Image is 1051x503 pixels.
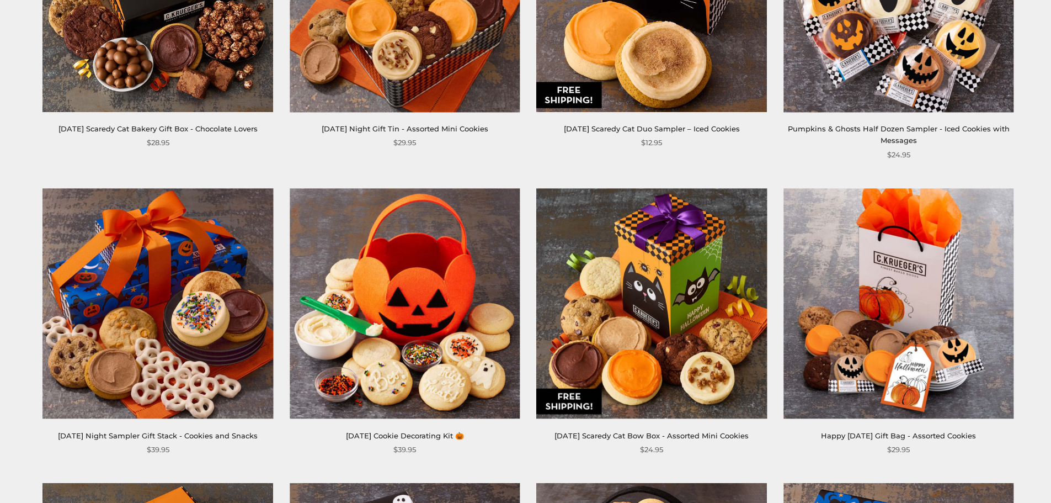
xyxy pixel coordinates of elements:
span: $29.95 [393,137,416,149]
iframe: Sign Up via Text for Offers [9,461,114,494]
a: [DATE] Night Gift Tin - Assorted Mini Cookies [322,124,488,133]
img: Halloween Cookie Decorating Kit 🎃 [290,188,520,419]
a: Happy [DATE] Gift Bag - Assorted Cookies [821,431,976,440]
a: [DATE] Scaredy Cat Duo Sampler – Iced Cookies [564,124,740,133]
a: [DATE] Cookie Decorating Kit 🎃 [346,431,464,440]
span: $39.95 [393,444,416,456]
span: $29.95 [887,444,910,456]
span: $24.95 [640,444,663,456]
span: $28.95 [147,137,169,149]
a: [DATE] Night Sampler Gift Stack - Cookies and Snacks [58,431,258,440]
span: $24.95 [887,149,910,161]
img: Halloween Scaredy Cat Bow Box - Assorted Mini Cookies [537,188,767,419]
img: Halloween Night Sampler Gift Stack - Cookies and Snacks [43,188,273,419]
a: Pumpkins & Ghosts Half Dozen Sampler - Iced Cookies with Messages [788,124,1010,145]
a: [DATE] Scaredy Cat Bow Box - Assorted Mini Cookies [554,431,749,440]
span: $12.95 [641,137,662,149]
span: $39.95 [147,444,169,456]
a: [DATE] Scaredy Cat Bakery Gift Box - Chocolate Lovers [58,124,258,133]
img: Happy Halloween Gift Bag - Assorted Cookies [783,188,1013,419]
